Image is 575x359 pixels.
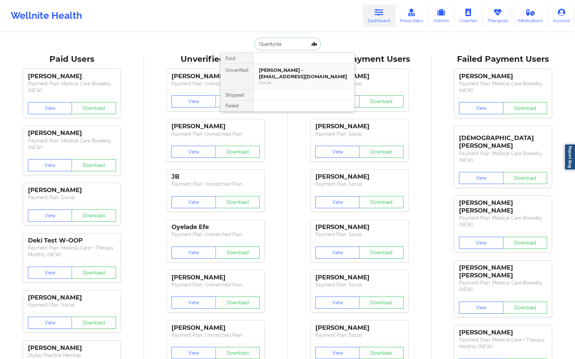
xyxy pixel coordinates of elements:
div: [PERSON_NAME] [315,274,404,281]
div: Failed Payment Users [436,54,571,64]
button: View [459,172,503,184]
p: Payment Plan : Social [315,131,404,137]
button: View [28,267,72,279]
div: [PERSON_NAME] [315,123,404,130]
a: Medications [513,5,548,27]
p: Payment Plan : Unmatched Plan [171,181,260,187]
button: View [315,347,360,359]
button: Download [503,102,547,114]
button: View [171,297,216,309]
button: Download [216,146,260,158]
p: Payment Plan : Medical Care Biweekly (NEW) [28,80,116,94]
div: [PERSON_NAME] [171,73,260,80]
div: Social [259,80,349,85]
div: [PERSON_NAME] [28,73,116,80]
div: JB [171,173,260,181]
a: Prescribers [395,5,428,27]
button: Download [72,317,116,329]
button: View [459,302,503,314]
div: [PERSON_NAME] [171,123,260,130]
div: [PERSON_NAME] [171,274,260,281]
a: Admins [428,5,454,27]
button: Download [359,297,404,309]
a: Report Bug [564,144,575,170]
p: Payment Plan : Social [315,332,404,339]
button: Download [359,196,404,208]
button: View [459,237,503,249]
p: Payment Plan : Unmatched Plan [171,281,260,288]
button: Download [216,297,260,309]
a: Coaches [454,5,482,27]
div: Unverified [221,64,253,90]
button: View [315,297,360,309]
div: [PERSON_NAME] [315,223,404,231]
div: [PERSON_NAME] [459,73,547,80]
button: Download [72,159,116,171]
p: Payment Plan : Social [28,194,116,201]
button: View [28,102,72,114]
p: Payment Plan : Medical Care Biweekly (NEW) [28,137,116,151]
div: Paid [221,53,253,64]
p: Payment Plan : Unmatched Plan [171,231,260,238]
button: Download [72,210,116,222]
p: Payment Plan : Social [28,302,116,308]
button: View [171,347,216,359]
button: Download [359,347,404,359]
div: Unverified Users [149,54,283,64]
button: Download [503,172,547,184]
p: Payment Plan : Social [315,181,404,187]
button: Download [359,246,404,259]
div: [PERSON_NAME] [315,73,404,80]
button: Download [72,267,116,279]
button: View [171,146,216,158]
button: Download [216,196,260,208]
a: Dashboard [363,5,395,27]
div: Skipped Payment Users [292,54,427,64]
div: Deki Test W-OOP [28,237,116,244]
div: [PERSON_NAME] [28,344,116,352]
div: Oyelade Efe [171,223,260,231]
p: Payment Plan : Medical Care + Therapy Monthly (NEW) [28,244,116,258]
p: Payment Plan : Medical Care + Therapy Monthly (NEW) [459,336,547,350]
button: View [315,146,360,158]
div: [DEMOGRAPHIC_DATA][PERSON_NAME] [459,129,547,150]
button: View [171,246,216,259]
button: Download [359,95,404,107]
button: Download [216,95,260,107]
button: View [171,95,216,107]
p: Payment Plan : Medical Care Biweekly (NEW) [459,80,547,94]
div: [PERSON_NAME] [459,329,547,336]
p: Payment Plan : Social [315,80,404,87]
div: [PERSON_NAME] [315,173,404,181]
p: Payment Plan : Medical Care Biweekly (NEW) [459,150,547,164]
button: View [171,196,216,208]
button: View [315,246,360,259]
div: Failed [221,101,253,111]
div: [PERSON_NAME] [28,129,116,137]
div: Paid Users [5,54,139,64]
div: Skipped [221,90,253,101]
div: [PERSON_NAME] [171,324,260,332]
p: Payment Plan : Medical Care Biweekly (NEW) [459,215,547,228]
p: Digital Practice Member [28,352,116,359]
p: Payment Plan : Unmatched Plan [171,131,260,137]
button: View [28,159,72,171]
div: [PERSON_NAME] [315,324,404,332]
p: Payment Plan : Medical Care Biweekly (NEW) [459,279,547,293]
button: Download [359,146,404,158]
div: [PERSON_NAME] - [EMAIL_ADDRESS][DOMAIN_NAME] [259,67,349,80]
button: View [28,317,72,329]
a: Account [548,5,575,27]
button: View [28,210,72,222]
div: [PERSON_NAME] [28,186,116,194]
button: View [459,102,503,114]
p: Payment Plan : Social [315,231,404,238]
button: View [315,196,360,208]
button: Download [72,102,116,114]
p: Payment Plan : Unmatched Plan [171,80,260,87]
div: [PERSON_NAME] [PERSON_NAME] [459,199,547,215]
button: Download [216,347,260,359]
div: [PERSON_NAME] [PERSON_NAME] [459,264,547,279]
button: Download [503,302,547,314]
button: Download [216,246,260,259]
